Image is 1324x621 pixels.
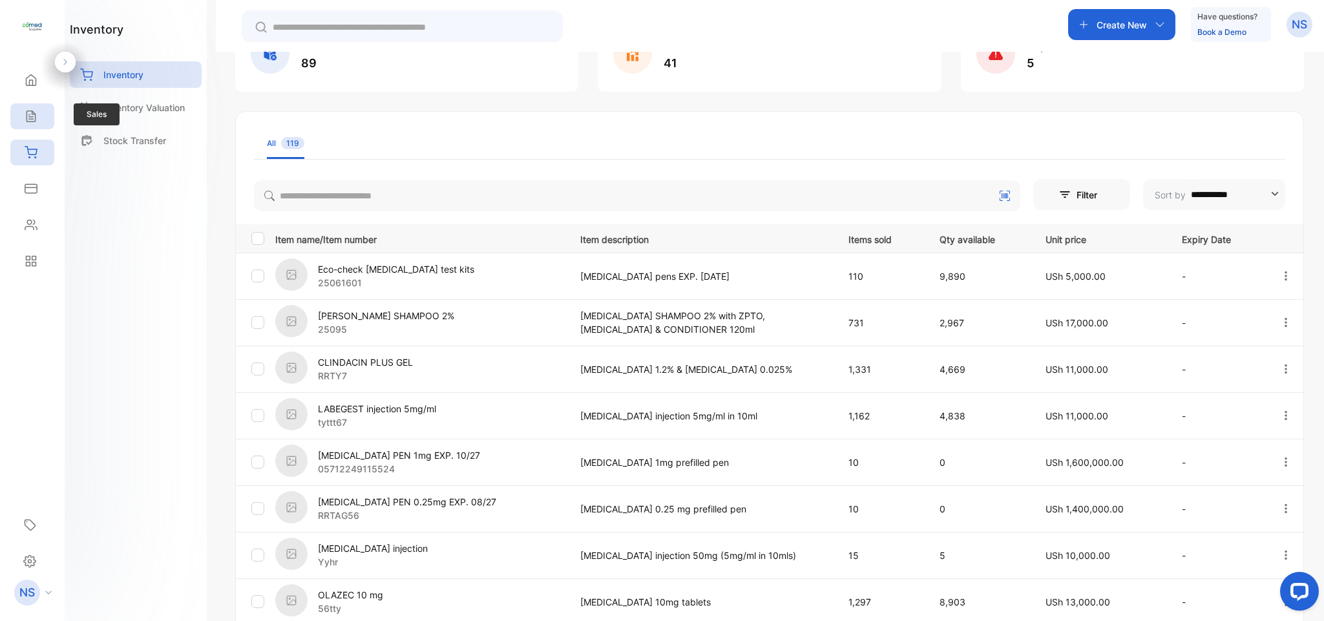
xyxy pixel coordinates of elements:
[318,509,496,522] p: RRTAG56
[1046,410,1108,421] span: USh 11,000.00
[19,584,35,601] p: NS
[275,230,564,246] p: Item name/Item number
[70,94,202,121] a: Inventory Valuation
[70,127,202,154] a: Stock Transfer
[848,269,912,283] p: 110
[23,17,42,36] img: logo
[275,491,308,523] img: item
[1046,317,1108,328] span: USh 17,000.00
[74,103,120,125] span: Sales
[1143,179,1285,210] button: Sort by
[580,595,823,609] p: [MEDICAL_DATA] 10mg tablets
[1182,363,1254,376] p: -
[70,21,123,38] h1: inventory
[318,588,383,602] p: OLAZEC 10 mg
[103,134,166,147] p: Stock Transfer
[940,409,1020,423] p: 4,838
[940,549,1020,562] p: 5
[318,355,413,369] p: CLINDACIN PLUS GEL
[940,269,1020,283] p: 9,890
[1046,550,1110,561] span: USh 10,000.00
[1046,364,1108,375] span: USh 11,000.00
[1068,9,1175,40] button: Create New
[103,68,143,81] p: Inventory
[940,316,1020,330] p: 2,967
[940,363,1020,376] p: 4,669
[318,416,436,429] p: tyttt67
[70,61,202,88] a: Inventory
[848,230,912,246] p: Items sold
[1182,316,1254,330] p: -
[940,456,1020,469] p: 0
[318,262,474,276] p: Eco-check [MEDICAL_DATA] test kits
[275,305,308,337] img: item
[1270,567,1324,621] iframe: LiveChat chat widget
[1182,549,1254,562] p: -
[1097,18,1147,32] p: Create New
[848,595,912,609] p: 1,297
[1046,503,1124,514] span: USh 1,400,000.00
[580,230,823,246] p: Item description
[580,502,823,516] p: [MEDICAL_DATA] 0.25 mg prefilled pen
[267,138,304,149] div: All
[1155,188,1186,202] p: Sort by
[848,502,912,516] p: 10
[1182,595,1254,609] p: -
[318,322,454,336] p: 25095
[848,456,912,469] p: 10
[318,276,474,289] p: 25061601
[1182,456,1254,469] p: -
[275,258,308,291] img: item
[1027,54,1102,72] p: 5
[1046,230,1155,246] p: Unit price
[275,584,308,616] img: item
[318,369,413,383] p: RRTY7
[301,54,370,72] p: 89
[318,542,428,555] p: [MEDICAL_DATA] injection
[318,495,496,509] p: [MEDICAL_DATA] PEN 0.25mg EXP. 08/27
[318,555,428,569] p: Yyhr
[1046,457,1124,468] span: USh 1,600,000.00
[318,462,480,476] p: 05712249115524
[1182,409,1254,423] p: -
[318,448,480,462] p: [MEDICAL_DATA] PEN 1mg EXP. 10/27
[1197,10,1257,23] p: Have questions?
[1182,502,1254,516] p: -
[580,409,823,423] p: [MEDICAL_DATA] injection 5mg/ml in 10ml
[664,54,733,72] p: 41
[580,363,823,376] p: [MEDICAL_DATA] 1.2% & [MEDICAL_DATA] 0.025%
[580,269,823,283] p: [MEDICAL_DATA] pens EXP. [DATE]
[1182,269,1254,283] p: -
[940,502,1020,516] p: 0
[1197,27,1246,37] a: Book a Demo
[275,538,308,570] img: item
[848,316,912,330] p: 731
[1046,271,1106,282] span: USh 5,000.00
[1292,16,1307,33] p: NS
[580,456,823,469] p: [MEDICAL_DATA] 1mg prefilled pen
[103,101,185,114] p: Inventory Valuation
[1182,230,1254,246] p: Expiry Date
[275,352,308,384] img: item
[580,309,823,336] p: [MEDICAL_DATA] SHAMPOO 2% with ZPTO, [MEDICAL_DATA] & CONDITIONER 120ml
[281,137,304,149] span: 119
[848,363,912,376] p: 1,331
[580,549,823,562] p: [MEDICAL_DATA] injection 50mg (5mg/ml in 10mls)
[1287,9,1312,40] button: NS
[848,409,912,423] p: 1,162
[318,402,436,416] p: LABEGEST injection 5mg/ml
[848,549,912,562] p: 15
[940,230,1020,246] p: Qty available
[940,595,1020,609] p: 8,903
[1046,596,1110,607] span: USh 13,000.00
[275,398,308,430] img: item
[318,602,383,615] p: 56tty
[275,445,308,477] img: item
[318,309,454,322] p: [PERSON_NAME] SHAMPOO 2%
